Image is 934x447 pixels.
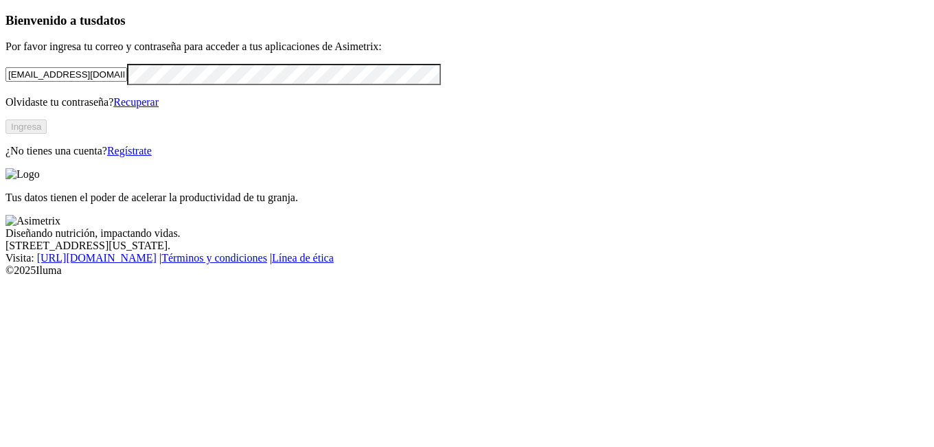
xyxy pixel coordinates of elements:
[113,96,159,108] a: Recuperar
[5,240,929,252] div: [STREET_ADDRESS][US_STATE].
[5,145,929,157] p: ¿No tienes una cuenta?
[5,13,929,28] h3: Bienvenido a tus
[5,119,47,134] button: Ingresa
[5,168,40,181] img: Logo
[107,145,152,157] a: Regístrate
[5,192,929,204] p: Tus datos tienen el poder de acelerar la productividad de tu granja.
[272,252,334,264] a: Línea de ética
[5,41,929,53] p: Por favor ingresa tu correo y contraseña para acceder a tus aplicaciones de Asimetrix:
[37,252,157,264] a: [URL][DOMAIN_NAME]
[96,13,126,27] span: datos
[5,96,929,108] p: Olvidaste tu contraseña?
[5,67,127,82] input: Tu correo
[5,227,929,240] div: Diseñando nutrición, impactando vidas.
[5,252,929,264] div: Visita : | |
[5,215,60,227] img: Asimetrix
[161,252,267,264] a: Términos y condiciones
[5,264,929,277] div: © 2025 Iluma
